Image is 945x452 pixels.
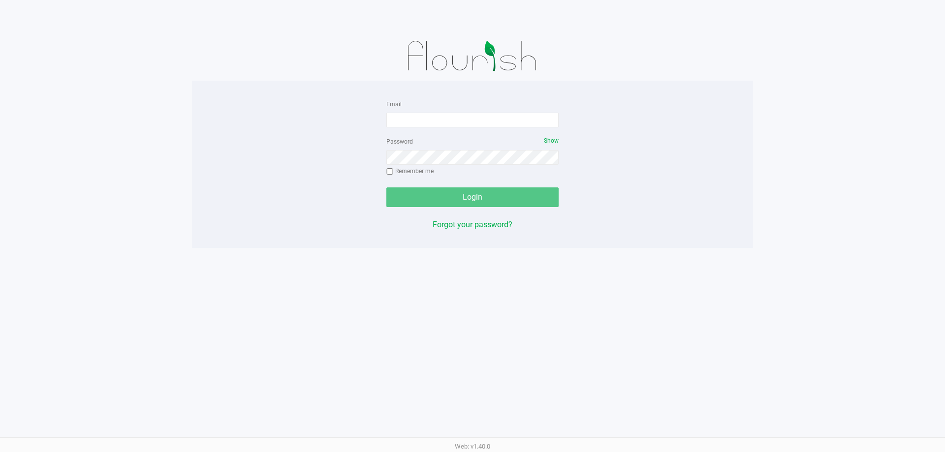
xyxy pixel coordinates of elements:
span: Web: v1.40.0 [455,443,490,450]
input: Remember me [386,168,393,175]
label: Password [386,137,413,146]
label: Email [386,100,402,109]
span: Show [544,137,559,144]
label: Remember me [386,167,434,176]
button: Forgot your password? [433,219,512,231]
